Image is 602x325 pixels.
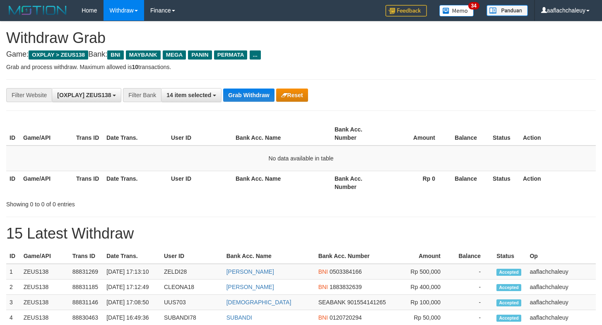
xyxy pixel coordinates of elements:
[166,92,211,98] span: 14 item selected
[250,50,261,60] span: ...
[6,4,69,17] img: MOTION_logo.png
[6,30,596,46] h1: Withdraw Grab
[330,268,362,275] span: Copy 0503384166 to clipboard
[394,264,453,280] td: Rp 500,000
[126,50,161,60] span: MAYBANK
[6,197,245,208] div: Showing 0 to 0 of 0 entries
[20,122,73,146] th: Game/API
[330,314,362,321] span: Copy 0120720294 to clipboard
[168,171,232,194] th: User ID
[347,299,386,306] span: Copy 901554141265 to clipboard
[453,280,493,295] td: -
[232,171,331,194] th: Bank Acc. Name
[6,88,52,102] div: Filter Website
[453,249,493,264] th: Balance
[73,122,103,146] th: Trans ID
[103,122,168,146] th: Date Trans.
[226,299,291,306] a: [DEMOGRAPHIC_DATA]
[6,122,20,146] th: ID
[453,295,493,310] td: -
[57,92,111,98] span: [OXPLAY] ZEUS138
[6,63,596,71] p: Grab and process withdraw. Maximum allowed is transactions.
[107,50,123,60] span: BNI
[526,295,596,310] td: aaflachchaleuy
[232,122,331,146] th: Bank Acc. Name
[496,269,521,276] span: Accepted
[6,171,20,194] th: ID
[276,88,308,102] button: Reset
[318,314,328,321] span: BNI
[496,299,521,306] span: Accepted
[318,299,346,306] span: SEABANK
[496,315,521,322] span: Accepted
[394,249,453,264] th: Amount
[496,284,521,291] span: Accepted
[161,249,223,264] th: User ID
[20,264,69,280] td: ZEUS138
[20,171,73,194] th: Game/API
[384,122,448,146] th: Amount
[20,295,69,310] td: ZEUS138
[132,64,138,70] strong: 10
[226,268,274,275] a: [PERSON_NAME]
[226,284,274,290] a: [PERSON_NAME]
[493,249,526,264] th: Status
[384,171,448,194] th: Rp 0
[223,249,315,264] th: Bank Acc. Name
[489,122,520,146] th: Status
[20,249,69,264] th: Game/API
[69,295,103,310] td: 88831146
[6,295,20,310] td: 3
[29,50,88,60] span: OXPLAY > ZEUS138
[6,264,20,280] td: 1
[6,50,596,59] h4: Game: Bank:
[214,50,248,60] span: PERMATA
[73,171,103,194] th: Trans ID
[468,2,479,10] span: 34
[69,264,103,280] td: 88831269
[69,249,103,264] th: Trans ID
[6,146,596,171] td: No data available in table
[69,280,103,295] td: 88831185
[161,280,223,295] td: CLEONA18
[394,280,453,295] td: Rp 400,000
[448,171,489,194] th: Balance
[103,264,161,280] td: [DATE] 17:13:10
[526,280,596,295] td: aaflachchaleuy
[486,5,528,16] img: panduan.png
[6,225,596,242] h1: 15 Latest Withdraw
[161,295,223,310] td: UUS703
[315,249,395,264] th: Bank Acc. Number
[385,5,427,17] img: Feedback.jpg
[453,264,493,280] td: -
[520,171,596,194] th: Action
[168,122,232,146] th: User ID
[520,122,596,146] th: Action
[394,295,453,310] td: Rp 100,000
[489,171,520,194] th: Status
[103,249,161,264] th: Date Trans.
[331,122,384,146] th: Bank Acc. Number
[52,88,121,102] button: [OXPLAY] ZEUS138
[330,284,362,290] span: Copy 1883832639 to clipboard
[318,284,328,290] span: BNI
[226,314,252,321] a: SUBANDI
[526,249,596,264] th: Op
[6,249,20,264] th: ID
[439,5,474,17] img: Button%20Memo.svg
[103,295,161,310] td: [DATE] 17:08:50
[188,50,212,60] span: PANIN
[318,268,328,275] span: BNI
[6,280,20,295] td: 2
[331,171,384,194] th: Bank Acc. Number
[103,171,168,194] th: Date Trans.
[161,88,222,102] button: 14 item selected
[163,50,186,60] span: MEGA
[20,280,69,295] td: ZEUS138
[526,264,596,280] td: aaflachchaleuy
[161,264,223,280] td: ZELDI28
[223,88,274,102] button: Grab Withdraw
[103,280,161,295] td: [DATE] 17:12:49
[123,88,161,102] div: Filter Bank
[448,122,489,146] th: Balance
